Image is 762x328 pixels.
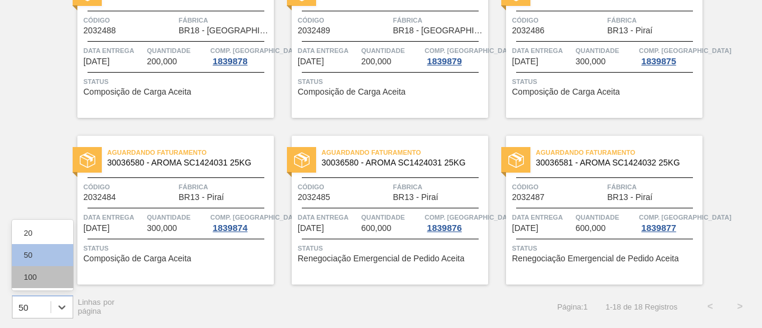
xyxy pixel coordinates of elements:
span: 2032485 [298,193,330,202]
span: Data entrega [298,211,358,223]
span: Fábrica [179,181,271,193]
span: Quantidade [361,211,422,223]
span: 2032486 [512,26,545,35]
span: Comp. Carga [210,45,302,57]
span: 2032488 [83,26,116,35]
span: BR13 - Piraí [179,193,224,202]
span: 300,000 [576,57,606,66]
span: BR18 - Pernambuco [179,26,271,35]
img: status [508,152,524,168]
a: Comp. [GEOGRAPHIC_DATA]1839879 [424,45,485,66]
span: 26/11/2025 [83,224,110,233]
span: Comp. Carga [210,211,302,223]
span: Quantidade [361,45,422,57]
div: 20 [12,222,73,244]
span: Comp. Carga [424,45,517,57]
span: Código [83,14,176,26]
div: 1839874 [210,223,249,233]
span: 600,000 [361,224,392,233]
span: Status [512,76,699,88]
span: Código [512,181,604,193]
div: 1839876 [424,223,464,233]
span: 30036580 - AROMA SC1424031 25KG [321,158,479,167]
span: 2032484 [83,193,116,202]
div: 1839877 [639,223,678,233]
span: Aguardando Faturamento [536,146,702,158]
span: BR13 - Piraí [607,193,652,202]
span: Composição de Carga Aceita [83,254,191,263]
span: BR13 - Piraí [393,193,438,202]
span: Status [512,242,699,254]
span: Status [298,76,485,88]
span: Código [298,14,390,26]
span: 30036580 - AROMA SC1424031 25KG [107,158,264,167]
span: 04/12/2025 [512,224,538,233]
span: Página : 1 [557,302,588,311]
span: Fábrica [607,181,699,193]
span: Status [83,76,271,88]
span: 2032489 [298,26,330,35]
div: 50 [18,302,29,312]
a: statusAguardando Faturamento30036581 - AROMA SC1424032 25KGCódigo2032487FábricaBR13 - PiraíData e... [488,136,702,285]
span: Código [298,181,390,193]
span: Status [83,242,271,254]
a: Comp. [GEOGRAPHIC_DATA]1839877 [639,211,699,233]
span: 26/11/2025 [512,57,538,66]
span: Comp. Carga [424,211,517,223]
span: Fábrica [393,14,485,26]
a: Comp. [GEOGRAPHIC_DATA]1839874 [210,211,271,233]
span: Renegociação Emergencial de Pedido Aceita [512,254,679,263]
span: 600,000 [576,224,606,233]
button: < [695,292,725,321]
a: Comp. [GEOGRAPHIC_DATA]1839875 [639,45,699,66]
a: statusAguardando Faturamento30036580 - AROMA SC1424031 25KGCódigo2032485FábricaBR13 - PiraíData e... [274,136,488,285]
span: Composição de Carga Aceita [298,88,405,96]
span: Aguardando Faturamento [321,146,488,158]
span: 26/11/2025 [298,57,324,66]
span: 04/12/2025 [298,224,324,233]
span: Fábrica [393,181,485,193]
span: Status [298,242,485,254]
span: Aguardando Faturamento [107,146,274,158]
img: status [294,152,310,168]
span: 26/11/2025 [83,57,110,66]
span: 300,000 [147,224,177,233]
a: Comp. [GEOGRAPHIC_DATA]1839878 [210,45,271,66]
span: BR18 - Pernambuco [393,26,485,35]
span: Composição de Carga Aceita [83,88,191,96]
span: 30036581 - AROMA SC1424032 25KG [536,158,693,167]
div: 100 [12,266,73,288]
div: 50 [12,244,73,266]
span: BR13 - Piraí [607,26,652,35]
span: 1 - 18 de 18 Registros [605,302,677,311]
span: Linhas por página [78,298,115,315]
a: Comp. [GEOGRAPHIC_DATA]1839876 [424,211,485,233]
div: 1839879 [424,57,464,66]
button: > [725,292,755,321]
div: 1839875 [639,57,678,66]
img: status [80,152,95,168]
span: Comp. Carga [639,45,731,57]
span: Data entrega [298,45,358,57]
div: 1839878 [210,57,249,66]
span: 200,000 [147,57,177,66]
span: Composição de Carga Aceita [512,88,620,96]
span: Quantidade [576,45,636,57]
span: Fábrica [607,14,699,26]
span: Quantidade [576,211,636,223]
span: Código [512,14,604,26]
span: Data entrega [83,211,144,223]
span: Fábrica [179,14,271,26]
span: Código [83,181,176,193]
span: Quantidade [147,45,208,57]
span: Data entrega [512,211,573,223]
span: Data entrega [83,45,144,57]
span: 200,000 [361,57,392,66]
span: Comp. Carga [639,211,731,223]
span: Data entrega [512,45,573,57]
span: 2032487 [512,193,545,202]
span: Quantidade [147,211,208,223]
span: Renegociação Emergencial de Pedido Aceita [298,254,464,263]
a: statusAguardando Faturamento30036580 - AROMA SC1424031 25KGCódigo2032484FábricaBR13 - PiraíData e... [60,136,274,285]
